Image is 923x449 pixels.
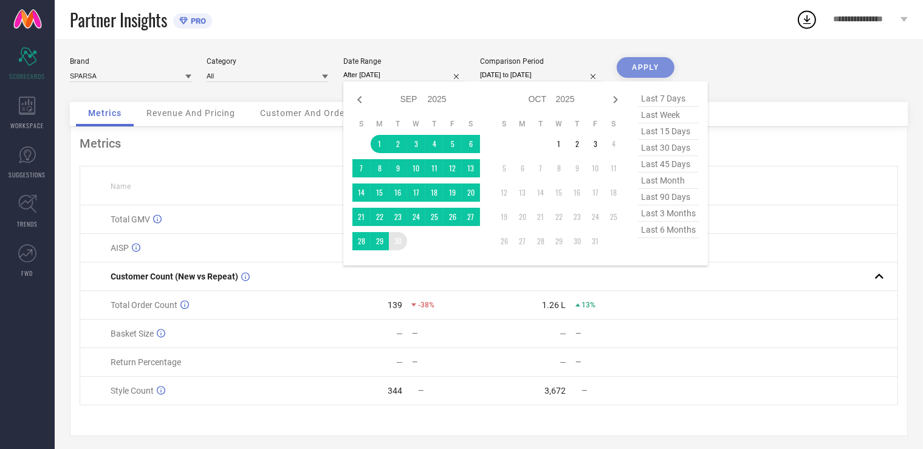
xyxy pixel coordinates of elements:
td: Sun Oct 26 2025 [495,232,513,250]
span: TRENDS [17,219,38,228]
td: Tue Sep 09 2025 [389,159,407,177]
span: Metrics [88,108,122,118]
div: — [576,358,652,366]
td: Wed Oct 01 2025 [550,135,568,153]
span: Style Count [111,386,154,396]
td: Thu Sep 04 2025 [425,135,444,153]
div: — [396,357,403,367]
td: Fri Sep 05 2025 [444,135,462,153]
th: Tuesday [389,119,407,129]
th: Wednesday [550,119,568,129]
th: Saturday [462,119,480,129]
span: FWD [22,269,33,278]
td: Thu Sep 18 2025 [425,183,444,202]
th: Sunday [352,119,371,129]
th: Friday [586,119,605,129]
td: Fri Oct 03 2025 [586,135,605,153]
td: Fri Oct 10 2025 [586,159,605,177]
td: Mon Oct 27 2025 [513,232,532,250]
span: — [418,386,424,395]
span: 13% [582,301,596,309]
span: Total Order Count [111,300,177,310]
span: last 6 months [638,222,699,238]
span: -38% [418,301,434,309]
td: Tue Sep 30 2025 [389,232,407,250]
span: last 90 days [638,189,699,205]
td: Sat Sep 20 2025 [462,183,480,202]
td: Wed Oct 08 2025 [550,159,568,177]
td: Mon Sep 08 2025 [371,159,389,177]
td: Fri Sep 19 2025 [444,183,462,202]
td: Tue Oct 28 2025 [532,232,550,250]
div: Next month [608,92,623,107]
td: Wed Sep 10 2025 [407,159,425,177]
td: Sun Sep 21 2025 [352,208,371,226]
td: Sat Sep 27 2025 [462,208,480,226]
td: Tue Sep 23 2025 [389,208,407,226]
td: Sun Oct 19 2025 [495,208,513,226]
span: Partner Insights [70,7,167,32]
div: — [412,329,488,338]
span: — [582,386,588,395]
th: Tuesday [532,119,550,129]
td: Tue Sep 02 2025 [389,135,407,153]
input: Select comparison period [480,69,602,81]
td: Wed Oct 22 2025 [550,208,568,226]
span: Basket Size [111,329,154,338]
td: Fri Oct 17 2025 [586,183,605,202]
td: Wed Sep 03 2025 [407,135,425,153]
span: Customer And Orders [260,108,353,118]
th: Sunday [495,119,513,129]
span: Revenue And Pricing [146,108,235,118]
td: Mon Oct 06 2025 [513,159,532,177]
th: Monday [513,119,532,129]
th: Thursday [568,119,586,129]
td: Sat Oct 25 2025 [605,208,623,226]
span: last 3 months [638,205,699,222]
div: Category [207,57,328,66]
th: Thursday [425,119,444,129]
td: Thu Sep 11 2025 [425,159,444,177]
div: Previous month [352,92,367,107]
span: last 45 days [638,156,699,173]
td: Fri Sep 26 2025 [444,208,462,226]
div: — [560,329,567,338]
span: Total GMV [111,214,150,224]
span: SUGGESTIONS [9,170,46,179]
td: Sun Oct 05 2025 [495,159,513,177]
td: Fri Oct 31 2025 [586,232,605,250]
td: Fri Oct 24 2025 [586,208,605,226]
div: Open download list [796,9,818,30]
div: — [560,357,567,367]
td: Tue Oct 14 2025 [532,183,550,202]
span: last month [638,173,699,189]
td: Sun Sep 28 2025 [352,232,371,250]
td: Sun Oct 12 2025 [495,183,513,202]
td: Mon Sep 29 2025 [371,232,389,250]
td: Tue Oct 21 2025 [532,208,550,226]
td: Mon Sep 01 2025 [371,135,389,153]
td: Sat Sep 13 2025 [462,159,480,177]
td: Thu Sep 25 2025 [425,208,444,226]
div: — [576,329,652,338]
span: Return Percentage [111,357,181,367]
span: PRO [188,16,206,26]
td: Thu Oct 09 2025 [568,159,586,177]
span: last 30 days [638,140,699,156]
div: — [396,329,403,338]
td: Mon Oct 20 2025 [513,208,532,226]
td: Sat Oct 18 2025 [605,183,623,202]
td: Thu Oct 23 2025 [568,208,586,226]
td: Mon Sep 15 2025 [371,183,389,202]
span: last 15 days [638,123,699,140]
td: Wed Sep 24 2025 [407,208,425,226]
div: Comparison Period [480,57,602,66]
td: Sun Sep 14 2025 [352,183,371,202]
th: Saturday [605,119,623,129]
td: Thu Oct 16 2025 [568,183,586,202]
div: Brand [70,57,191,66]
div: — [412,358,488,366]
td: Mon Sep 22 2025 [371,208,389,226]
span: last 7 days [638,91,699,107]
td: Thu Oct 30 2025 [568,232,586,250]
